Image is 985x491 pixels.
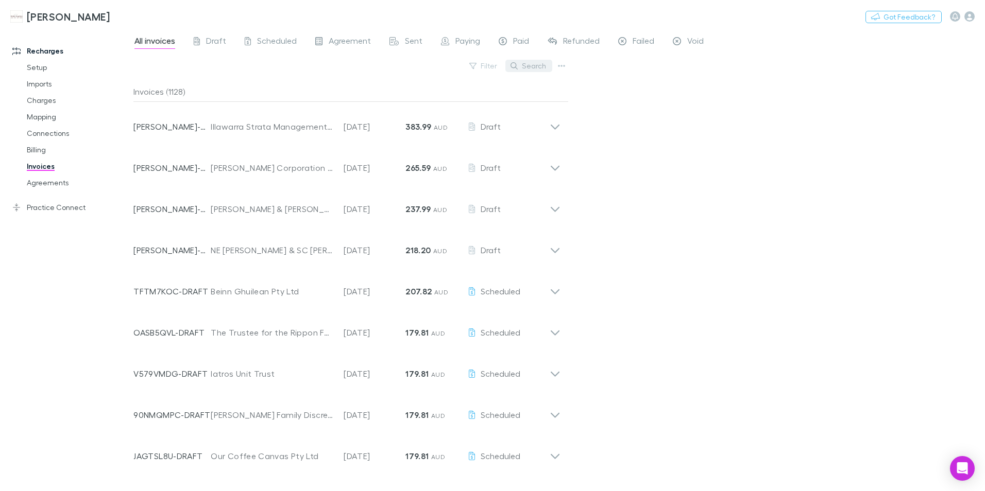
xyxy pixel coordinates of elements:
[16,125,139,142] a: Connections
[431,329,445,337] span: AUD
[434,124,448,131] span: AUD
[206,36,226,49] span: Draft
[125,308,569,349] div: OASB5QVL-DRAFTThe Trustee for the Rippon Family Trust[DATE]179.81 AUDScheduled
[16,174,139,191] a: Agreements
[2,199,139,216] a: Practice Connect
[405,163,431,173] strong: 265.59
[125,184,569,225] div: [PERSON_NAME]-0517[PERSON_NAME] & [PERSON_NAME][DATE]237.99 AUDDraft
[27,10,110,23] h3: [PERSON_NAME]
[133,244,211,256] p: [PERSON_NAME]-0069
[405,121,431,132] strong: 383.99
[125,390,569,431] div: 90NMQMPC-DRAFT[PERSON_NAME] Family Discretionary Trust[DATE]179.81 AUDScheduled
[125,102,569,143] div: [PERSON_NAME]-0182Illawarra Strata Management Pty Ltd[DATE]383.99 AUDDraft
[865,11,942,23] button: Got Feedback?
[433,247,447,255] span: AUD
[211,409,333,421] div: [PERSON_NAME] Family Discretionary Trust
[125,349,569,390] div: V579VMDG-DRAFTIatros Unit Trust[DATE]179.81 AUDScheduled
[431,412,445,419] span: AUD
[513,36,529,49] span: Paid
[125,225,569,267] div: [PERSON_NAME]-0069NE [PERSON_NAME] & SC [PERSON_NAME][DATE]218.20 AUDDraft
[687,36,704,49] span: Void
[133,409,211,421] p: 90NMQMPC-DRAFT
[133,162,211,174] p: [PERSON_NAME]-0521
[211,120,333,133] div: Illawarra Strata Management Pty Ltd
[257,36,297,49] span: Scheduled
[405,245,431,255] strong: 218.20
[10,10,23,23] img: Hales Douglass's Logo
[344,162,405,174] p: [DATE]
[464,60,503,72] button: Filter
[434,288,448,296] span: AUD
[481,204,501,214] span: Draft
[405,410,429,420] strong: 179.81
[481,369,520,378] span: Scheduled
[431,453,445,461] span: AUD
[16,76,139,92] a: Imports
[133,326,211,339] p: OASB5QVL-DRAFT
[455,36,480,49] span: Paying
[133,203,211,215] p: [PERSON_NAME]-0517
[344,367,405,380] p: [DATE]
[481,451,520,461] span: Scheduled
[431,371,445,378] span: AUD
[633,36,654,49] span: Failed
[344,285,405,297] p: [DATE]
[211,367,333,380] div: Iatros Unit Trust
[405,36,422,49] span: Sent
[405,369,429,379] strong: 179.81
[211,162,333,174] div: [PERSON_NAME] Corporation Pty Ltd
[16,59,139,76] a: Setup
[344,244,405,256] p: [DATE]
[16,142,139,158] a: Billing
[16,109,139,125] a: Mapping
[481,410,520,419] span: Scheduled
[211,450,333,462] div: Our Coffee Canvas Pty Ltd
[16,158,139,174] a: Invoices
[125,267,569,308] div: TFTM7KOC-DRAFTBeinn Ghuilean Pty Ltd[DATE]207.82 AUDScheduled
[125,143,569,184] div: [PERSON_NAME]-0521[PERSON_NAME] Corporation Pty Ltd[DATE]265.59 AUDDraft
[481,245,501,255] span: Draft
[344,450,405,462] p: [DATE]
[134,36,175,49] span: All invoices
[344,409,405,421] p: [DATE]
[211,244,333,256] div: NE [PERSON_NAME] & SC [PERSON_NAME]
[329,36,371,49] span: Agreement
[211,285,333,297] div: Beinn Ghuilean Pty Ltd
[481,327,520,337] span: Scheduled
[405,327,429,338] strong: 179.81
[211,326,333,339] div: The Trustee for the Rippon Family Trust
[125,431,569,472] div: JAGTSL8U-DRAFTOur Coffee Canvas Pty Ltd[DATE]179.81 AUDScheduled
[405,451,429,461] strong: 179.81
[344,326,405,339] p: [DATE]
[4,4,116,29] a: [PERSON_NAME]
[563,36,600,49] span: Refunded
[950,456,975,481] div: Open Intercom Messenger
[481,163,501,172] span: Draft
[133,367,211,380] p: V579VMDG-DRAFT
[2,43,139,59] a: Recharges
[211,203,333,215] div: [PERSON_NAME] & [PERSON_NAME]
[133,120,211,133] p: [PERSON_NAME]-0182
[481,286,520,296] span: Scheduled
[481,121,501,131] span: Draft
[433,165,447,172] span: AUD
[16,92,139,109] a: Charges
[405,286,432,296] strong: 207.82
[133,285,211,297] p: TFTM7KOC-DRAFT
[344,203,405,215] p: [DATE]
[405,204,431,214] strong: 237.99
[133,450,211,462] p: JAGTSL8U-DRAFT
[344,120,405,133] p: [DATE]
[433,206,447,214] span: AUD
[505,60,552,72] button: Search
